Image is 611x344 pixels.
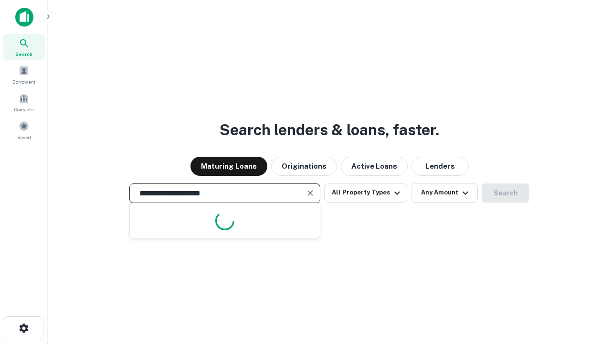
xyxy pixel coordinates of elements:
[190,157,267,176] button: Maturing Loans
[341,157,408,176] button: Active Loans
[220,118,439,141] h3: Search lenders & loans, faster.
[271,157,337,176] button: Originations
[3,34,45,60] a: Search
[411,157,469,176] button: Lenders
[3,62,45,87] a: Borrowers
[15,50,32,58] span: Search
[15,8,33,27] img: capitalize-icon.png
[3,117,45,143] a: Saved
[3,89,45,115] a: Contacts
[304,186,317,200] button: Clear
[411,183,478,203] button: Any Amount
[17,133,31,141] span: Saved
[563,268,611,313] iframe: Chat Widget
[12,78,35,86] span: Borrowers
[324,183,407,203] button: All Property Types
[14,106,33,113] span: Contacts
